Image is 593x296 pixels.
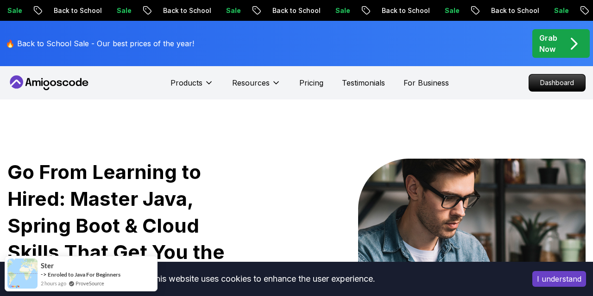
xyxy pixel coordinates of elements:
span: ster [41,262,54,270]
a: Testimonials [342,77,385,88]
p: Grab Now [539,32,557,55]
p: Resources [232,77,270,88]
p: Sale [435,6,465,15]
button: Products [170,77,214,96]
p: Sale [326,6,356,15]
a: Enroled to Java For Beginners [48,271,120,278]
p: Sale [107,6,137,15]
a: For Business [404,77,449,88]
button: Accept cookies [532,271,586,287]
p: Back to School [372,6,435,15]
span: 2 hours ago [41,279,66,287]
span: -> [41,271,47,278]
p: Dashboard [529,74,585,91]
a: Pricing [299,77,323,88]
p: Back to School [263,6,326,15]
p: Sale [217,6,246,15]
p: Back to School [154,6,217,15]
p: Back to School [482,6,545,15]
p: Back to School [44,6,107,15]
div: This website uses cookies to enhance the user experience. [7,269,518,289]
p: 🔥 Back to School Sale - Our best prices of the year! [6,38,194,49]
a: Dashboard [529,74,586,92]
h1: Go From Learning to Hired: Master Java, Spring Boot & Cloud Skills That Get You the [7,159,240,292]
a: ProveSource [76,279,104,287]
p: Sale [545,6,574,15]
p: Products [170,77,202,88]
img: provesource social proof notification image [7,259,38,289]
button: Resources [232,77,281,96]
